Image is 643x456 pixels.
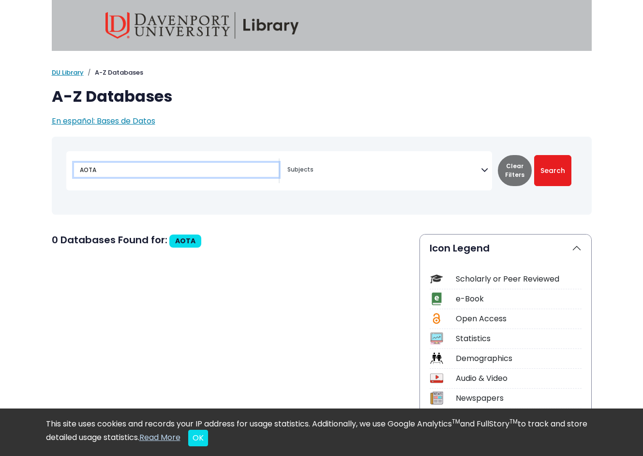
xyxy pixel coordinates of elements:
[84,68,143,78] li: A-Z Databases
[46,418,598,446] div: This site uses cookies and records your IP address for usage statistics. Additionally, we use Goo...
[420,235,591,262] button: Icon Legend
[431,312,443,325] img: Icon Open Access
[52,115,155,126] a: En español: Bases de Datos
[430,332,443,345] img: Icon Statistics
[175,236,195,246] span: AOTA
[456,273,582,285] div: Scholarly or Peer Reviewed
[498,155,532,186] button: Clear Filters
[74,163,279,177] input: Search database by title or keyword
[52,68,84,77] a: DU Library
[430,352,443,365] img: Icon Demographics
[188,430,208,446] button: Close
[52,68,592,78] nav: breadcrumb
[452,417,460,425] sup: TM
[430,392,443,405] img: Icon Newspapers
[456,393,582,404] div: Newspapers
[456,293,582,305] div: e-Book
[139,432,180,443] a: Read More
[52,87,592,106] h1: A-Z Databases
[456,313,582,325] div: Open Access
[456,373,582,384] div: Audio & Video
[456,353,582,364] div: Demographics
[430,372,443,385] img: Icon Audio & Video
[430,292,443,305] img: Icon e-Book
[456,333,582,345] div: Statistics
[105,12,299,39] img: Davenport University Library
[287,167,481,174] textarea: Search
[52,137,592,215] nav: Search filters
[430,272,443,285] img: Icon Scholarly or Peer Reviewed
[534,155,571,186] button: Submit for Search Results
[509,417,518,425] sup: TM
[52,233,167,247] span: 0 Databases Found for:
